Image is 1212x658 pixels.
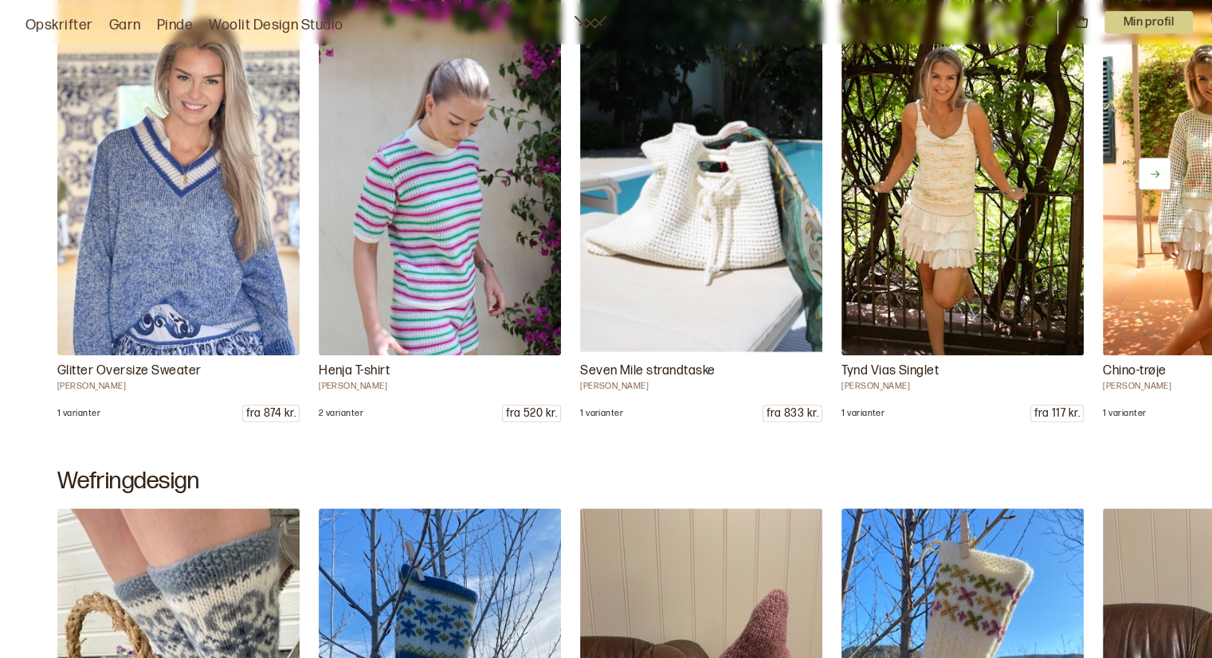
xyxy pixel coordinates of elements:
font: 1 varianter [57,408,100,418]
font: Glitter Oversize Sweater [57,363,202,378]
a: Pinde [157,14,193,37]
font: fra 117 kr. [1034,406,1080,420]
font: fra 520 kr. [506,406,557,420]
font: Garn [109,17,141,33]
a: Opskrifter [25,14,93,37]
font: 2 varianter [319,408,363,418]
font: Min profil [1124,15,1175,29]
a: Garn [109,14,141,37]
font: Pinde [157,17,193,33]
font: [PERSON_NAME] [57,381,126,391]
font: [PERSON_NAME] [580,381,649,391]
font: 1 varianter [841,408,884,418]
font: 1 varianter [580,408,623,418]
font: Seven Mile strandtaske [580,363,716,378]
font: Chino-trøje [1103,363,1166,378]
font: Henja T-shirt [319,363,390,378]
button: Bruger-rullemenu [1104,11,1194,33]
font: Opskrifter [25,17,93,33]
a: Woolit Design Studio [209,14,343,37]
font: [PERSON_NAME] [1103,381,1171,391]
font: fra 833 kr. [767,406,818,420]
font: 1 varianter [1103,408,1146,418]
font: [PERSON_NAME] [319,381,387,391]
font: Woolit Design Studio [209,17,343,33]
font: Tynd Vias Singlet [841,363,939,378]
font: fra 874 kr. [246,406,296,420]
font: [PERSON_NAME] [841,381,910,391]
a: Woolite [575,16,606,29]
font: Wefringdesign [57,467,199,495]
